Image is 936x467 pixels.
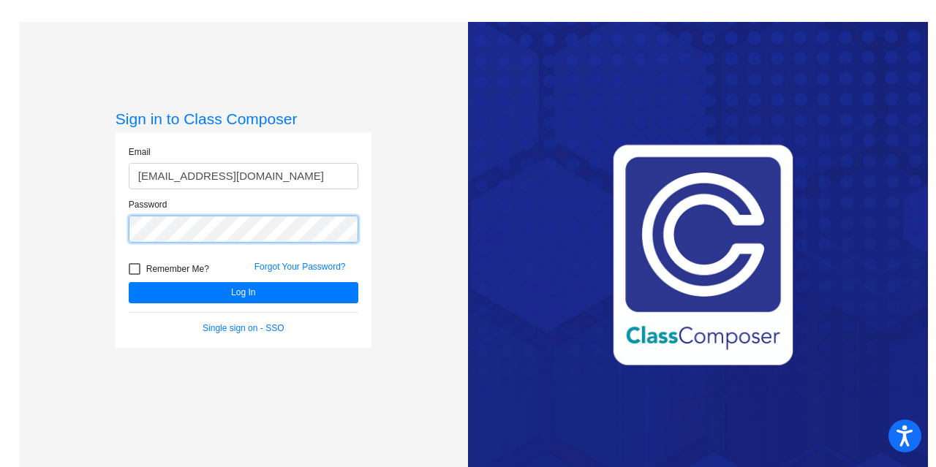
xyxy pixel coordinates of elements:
[129,145,151,159] label: Email
[146,260,209,278] span: Remember Me?
[254,262,346,272] a: Forgot Your Password?
[203,323,284,333] a: Single sign on - SSO
[129,198,167,211] label: Password
[129,282,358,303] button: Log In
[116,110,371,128] h3: Sign in to Class Composer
